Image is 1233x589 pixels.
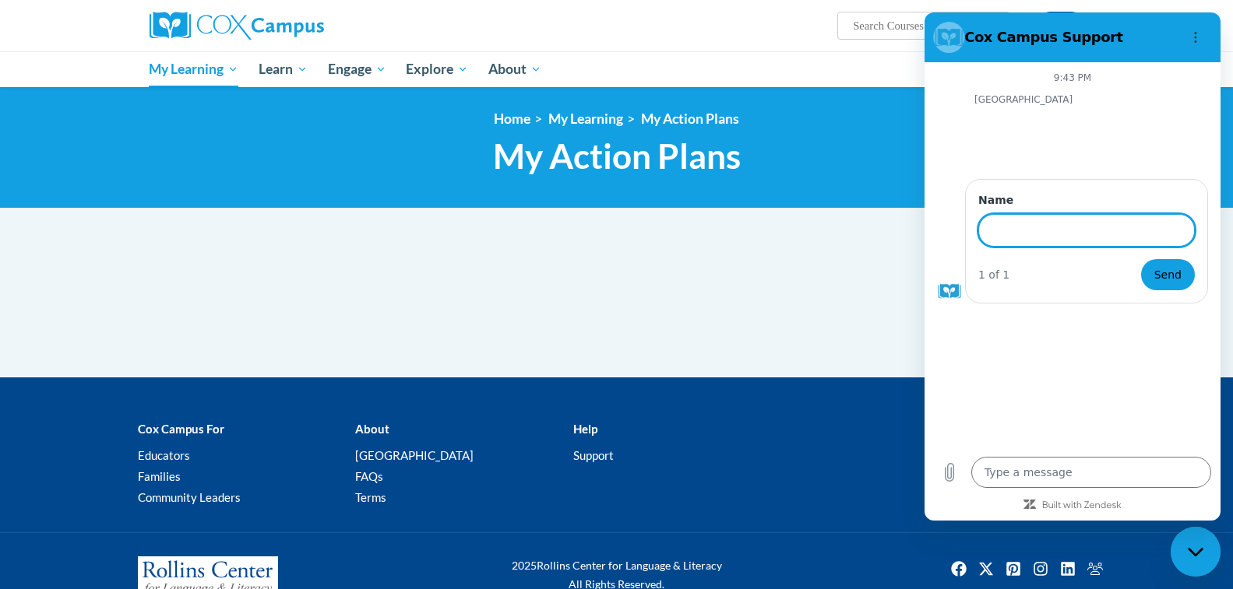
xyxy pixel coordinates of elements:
a: My Action Plans [641,110,739,127]
img: Pinterest icon [1001,556,1026,581]
iframe: Button to launch messaging window, conversation in progress [1171,527,1221,577]
b: About [355,422,389,436]
a: Cox Campus [150,12,446,40]
div: Main menu [126,51,1108,87]
button: Account Settings [1037,12,1084,37]
img: Facebook icon [946,556,971,581]
a: Support [573,448,614,462]
iframe: Messaging window [925,12,1221,521]
img: Cox Campus [150,12,324,40]
a: Learn [248,51,318,87]
a: Engage [318,51,396,87]
a: Facebook [946,556,971,581]
a: Twitter [974,556,999,581]
a: My Learning [139,51,249,87]
span: 2025 [512,559,537,572]
span: Learn [259,60,308,79]
img: Twitter icon [974,556,999,581]
span: Explore [406,60,468,79]
img: Facebook group icon [1083,556,1108,581]
a: Community Leaders [138,490,241,504]
a: Families [138,469,181,483]
img: LinkedIn icon [1055,556,1080,581]
a: [GEOGRAPHIC_DATA] [355,448,474,462]
a: About [478,51,551,87]
a: Instagram [1028,556,1053,581]
a: My Learning [548,110,623,127]
a: Terms [355,490,386,504]
a: Explore [396,51,478,87]
a: Educators [138,448,190,462]
span: My Action Plans [493,135,741,177]
span: About [488,60,541,79]
a: Pinterest [1001,556,1026,581]
a: Linkedin [1055,556,1080,581]
b: Cox Campus For [138,422,224,436]
input: Search Courses [851,16,976,35]
a: Facebook Group [1083,556,1108,581]
b: Help [573,422,597,436]
a: FAQs [355,469,383,483]
span: My Learning [149,60,238,79]
span: Engage [328,60,386,79]
img: Instagram icon [1028,556,1053,581]
a: Home [494,110,530,127]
